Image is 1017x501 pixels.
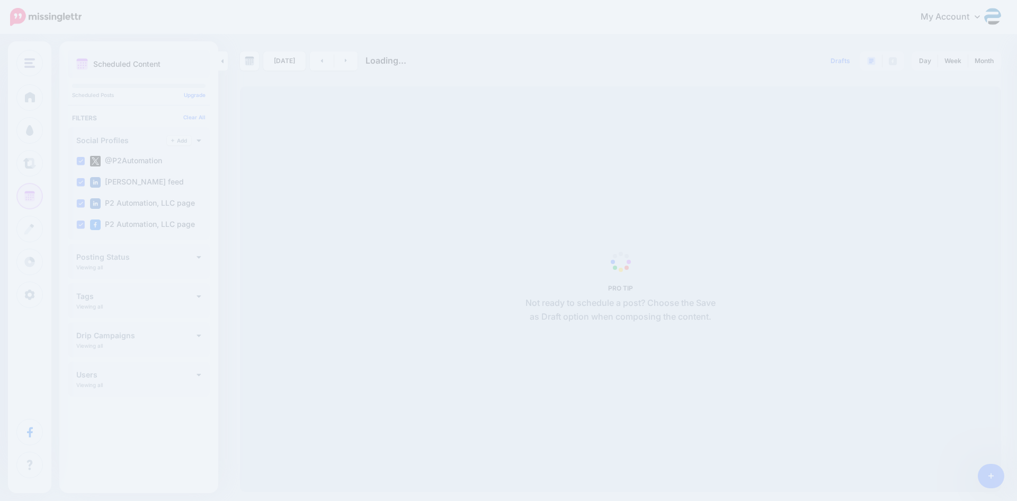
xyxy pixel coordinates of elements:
[910,4,1001,30] a: My Account
[184,92,206,98] a: Upgrade
[10,8,82,26] img: Missinglettr
[76,382,103,388] p: Viewing all
[90,198,101,209] img: linkedin-square.png
[76,332,197,339] h4: Drip Campaigns
[76,137,167,144] h4: Social Profiles
[72,92,206,98] p: Scheduled Posts
[76,264,103,270] p: Viewing all
[90,198,195,209] label: P2 Automation, LLC page
[913,52,938,69] a: Day
[90,156,101,166] img: twitter-square.png
[889,57,897,65] img: facebook-grey-square.png
[76,293,197,300] h4: Tags
[76,371,197,379] h4: Users
[938,52,968,69] a: Week
[867,57,876,65] img: paragraph-boxed.png
[521,284,720,292] h5: PRO TIP
[76,303,103,310] p: Viewing all
[245,56,254,66] img: calendar-grey-darker.png
[183,114,206,120] a: Clear All
[90,177,184,188] label: [PERSON_NAME] feed
[90,177,101,188] img: linkedin-square.png
[263,51,306,71] a: [DATE]
[76,58,88,70] img: calendar.png
[90,156,162,166] label: @P2Automation
[93,60,160,68] p: Scheduled Content
[76,342,103,349] p: Viewing all
[968,52,1000,69] a: Month
[167,136,191,145] a: Add
[24,58,35,68] img: menu.png
[824,51,857,71] a: Drafts
[365,55,406,66] span: Loading...
[76,253,197,261] h4: Posting Status
[90,219,101,230] img: facebook-square.png
[72,114,206,122] h4: Filters
[831,58,850,64] span: Drafts
[521,296,720,324] p: Not ready to schedule a post? Choose the Save as Draft option when composing the content.
[90,219,195,230] label: P2 Automation, LLC page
